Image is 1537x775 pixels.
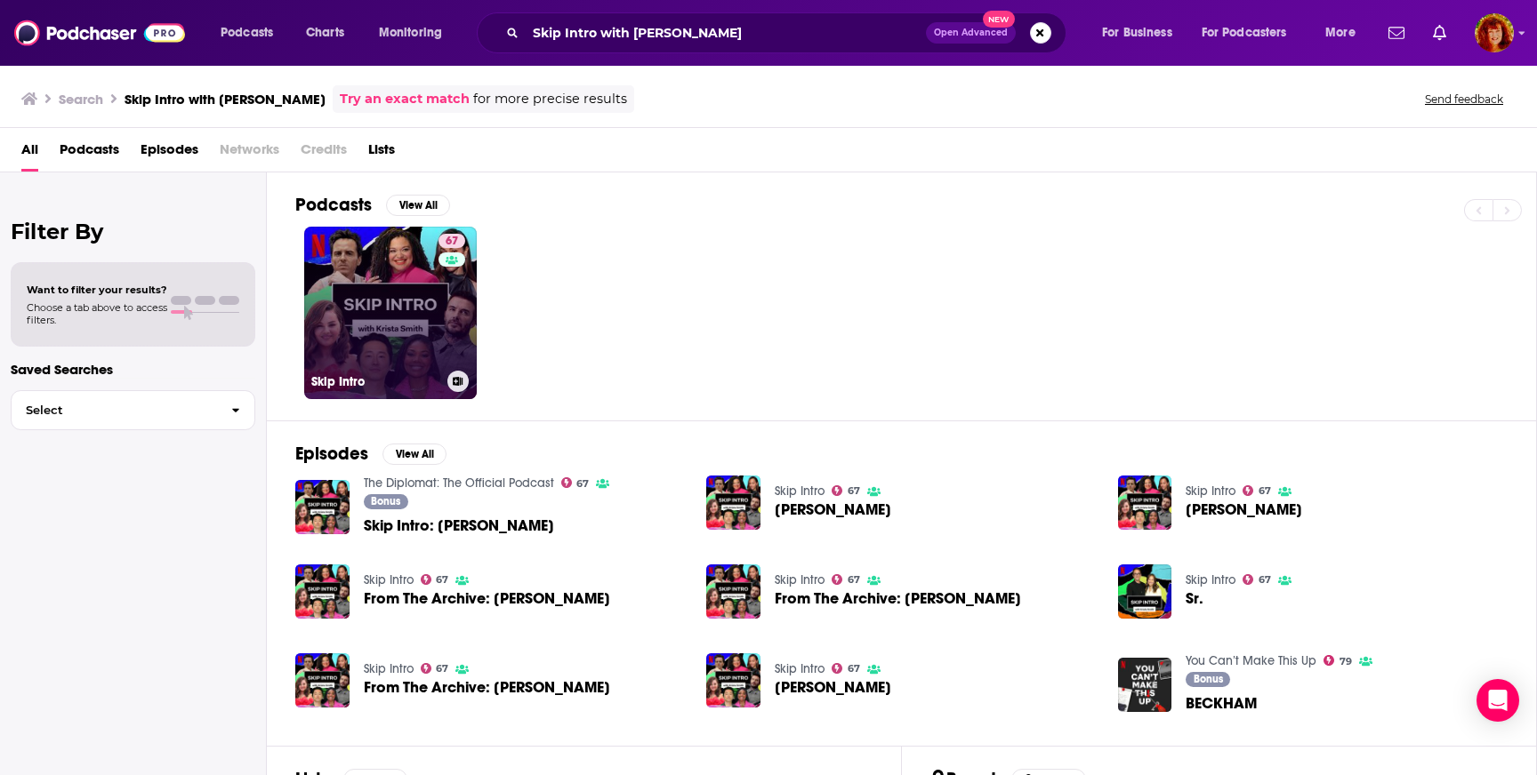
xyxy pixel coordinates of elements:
[60,135,119,172] a: Podcasts
[1381,18,1412,48] a: Show notifications dropdown
[706,564,760,619] img: From The Archive: Kaitlyn Dever
[27,301,167,326] span: Choose a tab above to access filters.
[848,665,860,673] span: 67
[220,135,279,172] span: Networks
[1259,487,1271,495] span: 67
[1325,20,1356,45] span: More
[1313,19,1378,47] button: open menu
[1186,502,1302,517] a: Renée Zellweger
[1324,655,1352,666] a: 79
[27,284,167,296] span: Want to filter your results?
[775,680,891,695] span: [PERSON_NAME]
[11,361,255,378] p: Saved Searches
[706,653,760,707] a: Eve Hewson
[306,20,344,45] span: Charts
[295,480,350,534] img: Skip Intro: Keri Russell
[1475,13,1514,52] span: Logged in as rpalermo
[364,572,414,587] a: Skip Intro
[1190,19,1313,47] button: open menu
[1340,658,1352,666] span: 79
[368,135,395,172] a: Lists
[11,390,255,430] button: Select
[1090,19,1195,47] button: open menu
[848,487,860,495] span: 67
[775,572,825,587] a: Skip Intro
[1186,591,1203,606] a: Sr.
[1102,20,1172,45] span: For Business
[1202,20,1287,45] span: For Podcasters
[1475,13,1514,52] button: Show profile menu
[1186,653,1316,668] a: You Can’t Make This Up
[366,19,465,47] button: open menu
[1426,18,1453,48] a: Show notifications dropdown
[295,564,350,619] img: From The Archive: Kate Hudson
[379,20,442,45] span: Monitoring
[1477,679,1519,722] div: Open Intercom Messenger
[295,443,368,465] h2: Episodes
[11,219,255,244] h2: Filter By
[14,16,185,50] img: Podchaser - Follow, Share and Rate Podcasts
[436,665,448,673] span: 67
[439,234,465,248] a: 67
[775,502,891,517] span: [PERSON_NAME]
[926,22,1016,44] button: Open AdvancedNew
[561,477,590,488] a: 67
[1186,572,1235,587] a: Skip Intro
[1475,13,1514,52] img: User Profile
[12,404,217,416] span: Select
[421,574,449,585] a: 67
[364,518,554,533] a: Skip Intro: Keri Russell
[421,663,449,674] a: 67
[301,135,347,172] span: Credits
[141,135,198,172] a: Episodes
[295,194,372,216] h2: Podcasts
[494,12,1083,53] div: Search podcasts, credits, & more...
[382,443,447,465] button: View All
[294,19,355,47] a: Charts
[1118,658,1172,712] img: BECKHAM
[832,574,860,585] a: 67
[832,663,860,674] a: 67
[526,19,926,47] input: Search podcasts, credits, & more...
[1194,674,1223,684] span: Bonus
[364,475,554,491] a: The Diplomat: The Official Podcast
[364,680,610,695] span: From The Archive: [PERSON_NAME]
[59,91,103,108] h3: Search
[364,661,414,676] a: Skip Intro
[775,483,825,499] a: Skip Intro
[706,475,760,530] img: Michelle Buteau
[1243,485,1271,496] a: 67
[436,576,448,584] span: 67
[364,591,610,606] a: From The Archive: Kate Hudson
[311,374,440,389] h3: Skip Intro
[983,11,1015,28] span: New
[295,194,450,216] a: PodcastsView All
[775,661,825,676] a: Skip Intro
[371,496,400,507] span: Bonus
[340,89,470,109] a: Try an exact match
[775,680,891,695] a: Eve Hewson
[21,135,38,172] a: All
[364,591,610,606] span: From The Archive: [PERSON_NAME]
[295,443,447,465] a: EpisodesView All
[1118,475,1172,530] img: Renée Zellweger
[364,518,554,533] span: Skip Intro: [PERSON_NAME]
[295,653,350,707] img: From The Archive: Betty Gilpin
[221,20,273,45] span: Podcasts
[1186,502,1302,517] span: [PERSON_NAME]
[1186,696,1257,711] a: BECKHAM
[848,576,860,584] span: 67
[1186,483,1235,499] a: Skip Intro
